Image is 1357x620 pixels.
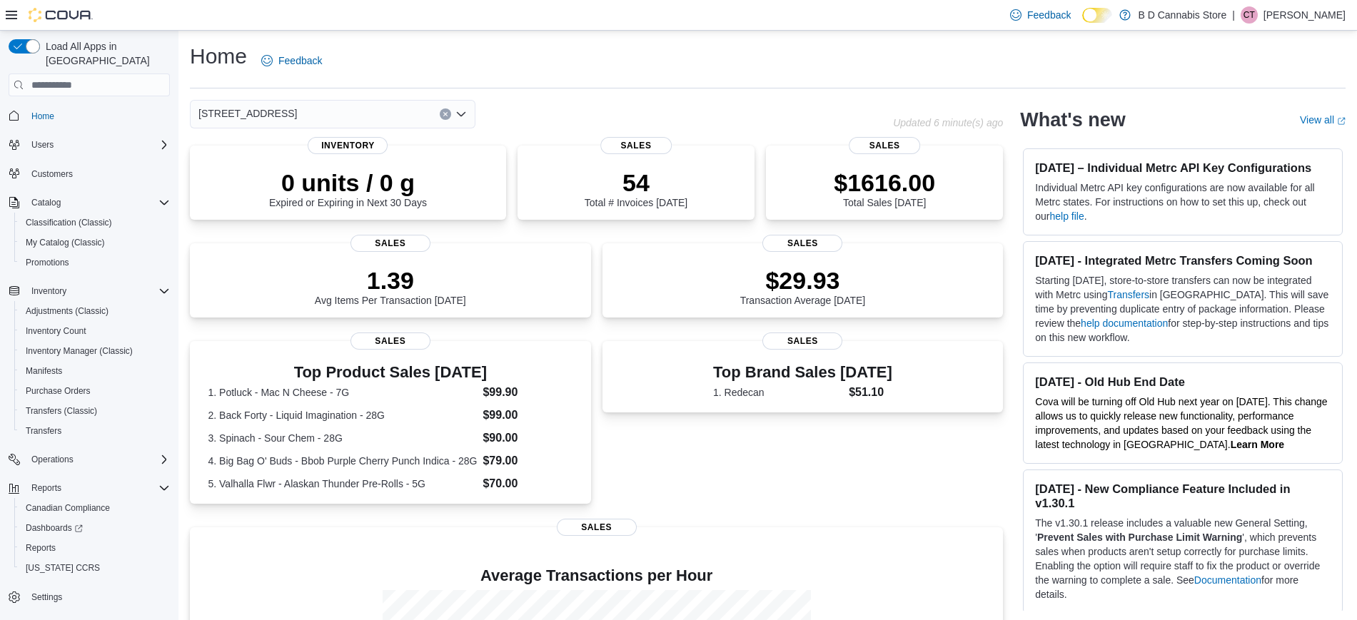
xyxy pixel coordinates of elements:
span: Catalog [31,197,61,208]
div: Total # Invoices [DATE] [585,168,687,208]
p: 0 units / 0 g [269,168,427,197]
p: Individual Metrc API key configurations are now available for all Metrc states. For instructions ... [1035,181,1331,223]
span: Dashboards [20,519,170,537]
span: Inventory Count [20,322,170,340]
span: Classification (Classic) [20,214,170,231]
button: Catalog [26,194,66,211]
span: Sales [600,137,672,154]
button: Catalog [3,193,176,213]
dd: $90.00 [483,430,572,447]
span: CT [1244,6,1255,24]
span: Inventory Count [26,325,86,337]
span: Dashboards [26,522,83,534]
button: Classification (Classic) [14,213,176,233]
a: View allExternal link [1300,114,1346,126]
a: Adjustments (Classic) [20,303,114,320]
div: Cody Tomlinson [1241,6,1258,24]
button: Clear input [440,108,451,120]
button: Adjustments (Classic) [14,301,176,321]
button: [US_STATE] CCRS [14,558,176,578]
span: Inventory Manager (Classic) [26,345,133,357]
span: Catalog [26,194,170,211]
button: Reports [3,478,176,498]
span: Cova will be turning off Old Hub next year on [DATE]. This change allows us to quickly release ne... [1035,396,1327,450]
dd: $99.00 [483,407,572,424]
span: Adjustments (Classic) [20,303,170,320]
span: Sales [557,519,637,536]
h3: [DATE] - Integrated Metrc Transfers Coming Soon [1035,253,1331,268]
p: $29.93 [740,266,866,295]
dt: 5. Valhalla Flwr - Alaskan Thunder Pre-Rolls - 5G [208,477,478,491]
button: Users [3,135,176,155]
span: Settings [26,588,170,606]
a: Canadian Compliance [20,499,116,517]
span: Classification (Classic) [26,217,112,228]
dd: $51.10 [849,384,892,401]
a: Learn More [1231,439,1284,450]
a: help file [1050,210,1084,222]
span: Feedback [278,54,322,68]
button: Manifests [14,361,176,381]
a: Documentation [1194,574,1261,586]
input: Dark Mode [1082,8,1112,23]
span: Sales [849,137,920,154]
p: Starting [DATE], store-to-store transfers can now be integrated with Metrc using in [GEOGRAPHIC_D... [1035,273,1331,345]
span: Manifests [20,362,170,380]
button: Users [26,136,59,153]
button: Customers [3,163,176,184]
span: Transfers (Classic) [26,405,97,417]
span: [US_STATE] CCRS [26,562,100,574]
h3: [DATE] - New Compliance Feature Included in v1.30.1 [1035,482,1331,510]
span: Users [26,136,170,153]
span: Home [26,106,170,124]
span: Sales [762,332,842,350]
h4: Average Transactions per Hour [201,567,992,584]
span: Reports [31,482,61,494]
dd: $79.00 [483,452,572,469]
button: Canadian Compliance [14,498,176,518]
a: My Catalog (Classic) [20,234,111,251]
span: Sales [762,235,842,252]
a: Purchase Orders [20,382,96,400]
span: Purchase Orders [26,385,91,397]
dt: 1. Potluck - Mac N Cheese - 7G [208,385,478,400]
span: Canadian Compliance [26,502,110,514]
span: Canadian Compliance [20,499,170,517]
button: Promotions [14,253,176,273]
button: Purchase Orders [14,381,176,401]
p: B D Cannabis Store [1138,6,1226,24]
a: help documentation [1081,317,1168,329]
dt: 3. Spinach - Sour Chem - 28G [208,431,478,445]
a: [US_STATE] CCRS [20,559,106,576]
button: Open list of options [455,108,467,120]
div: Transaction Average [DATE] [740,266,866,306]
a: Reports [20,539,61,557]
span: Reports [26,479,170,497]
button: Home [3,105,176,126]
span: Promotions [20,254,170,271]
h3: [DATE] – Individual Metrc API Key Configurations [1035,161,1331,175]
span: Transfers [26,425,61,437]
a: Manifests [20,362,68,380]
a: Inventory Count [20,322,92,340]
span: My Catalog (Classic) [26,237,105,248]
span: Transfers [20,422,170,439]
a: Transfers (Classic) [20,402,103,420]
button: Operations [3,449,176,469]
strong: Prevent Sales with Purchase Limit Warning [1037,532,1242,543]
dt: 2. Back Forty - Liquid Imagination - 28G [208,408,478,422]
a: Dashboards [14,518,176,538]
a: Settings [26,589,68,606]
dd: $99.90 [483,384,572,401]
span: Reports [20,539,170,557]
span: Sales [350,235,430,252]
span: Users [31,139,54,151]
a: Classification (Classic) [20,214,118,231]
p: Updated 6 minute(s) ago [893,117,1003,128]
span: Purchase Orders [20,382,170,400]
p: $1616.00 [834,168,935,197]
span: Load All Apps in [GEOGRAPHIC_DATA] [40,39,170,68]
span: Manifests [26,365,62,377]
span: My Catalog (Classic) [20,234,170,251]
